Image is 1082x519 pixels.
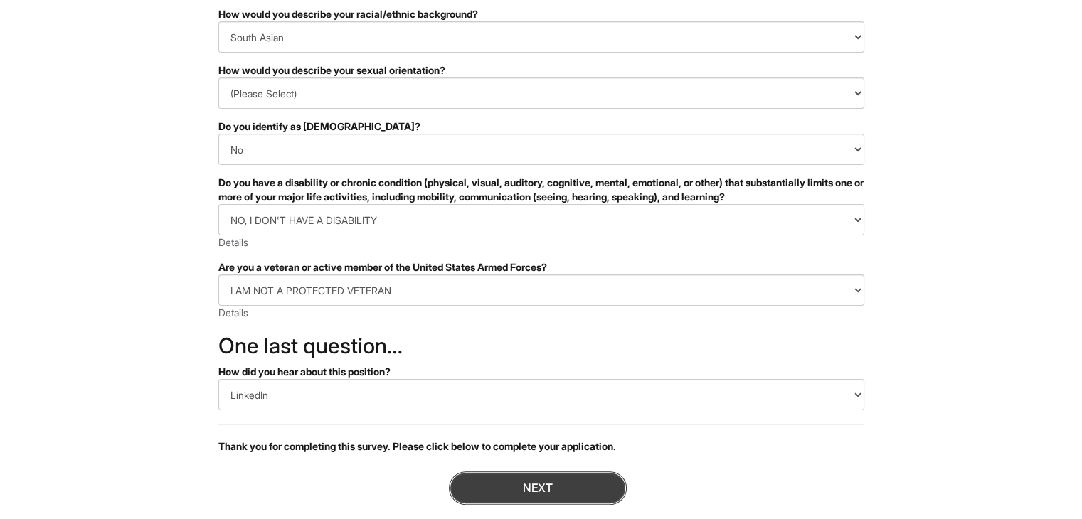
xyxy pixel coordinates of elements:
[218,260,864,274] div: Are you a veteran or active member of the United States Armed Forces?
[218,306,248,319] a: Details
[218,204,864,235] select: Do you have a disability or chronic condition (physical, visual, auditory, cognitive, mental, emo...
[218,365,864,379] div: How did you hear about this position?
[449,471,627,505] button: Next
[218,7,864,21] div: How would you describe your racial/ethnic background?
[218,119,864,134] div: Do you identify as [DEMOGRAPHIC_DATA]?
[218,77,864,109] select: How would you describe your sexual orientation?
[218,21,864,53] select: How would you describe your racial/ethnic background?
[218,274,864,306] select: Are you a veteran or active member of the United States Armed Forces?
[218,63,864,77] div: How would you describe your sexual orientation?
[218,176,864,204] div: Do you have a disability or chronic condition (physical, visual, auditory, cognitive, mental, emo...
[218,334,864,358] h2: One last question…
[218,379,864,410] select: How did you hear about this position?
[218,236,248,248] a: Details
[218,134,864,165] select: Do you identify as transgender?
[218,439,864,454] p: Thank you for completing this survey. Please click below to complete your application.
